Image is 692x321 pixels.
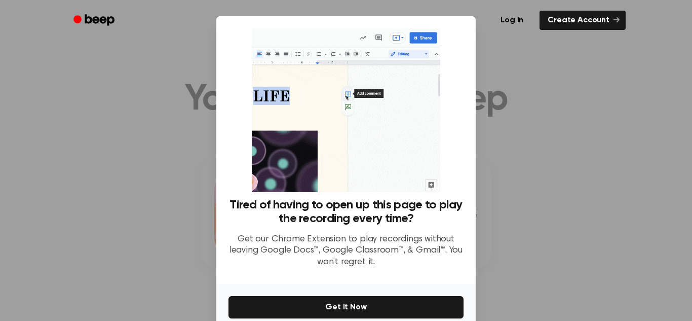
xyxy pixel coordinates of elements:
img: Beep extension in action [252,28,440,192]
a: Log in [490,9,533,32]
a: Create Account [540,11,626,30]
a: Beep [66,11,124,30]
h3: Tired of having to open up this page to play the recording every time? [228,198,464,226]
button: Get It Now [228,296,464,318]
p: Get our Chrome Extension to play recordings without leaving Google Docs™, Google Classroom™, & Gm... [228,234,464,268]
